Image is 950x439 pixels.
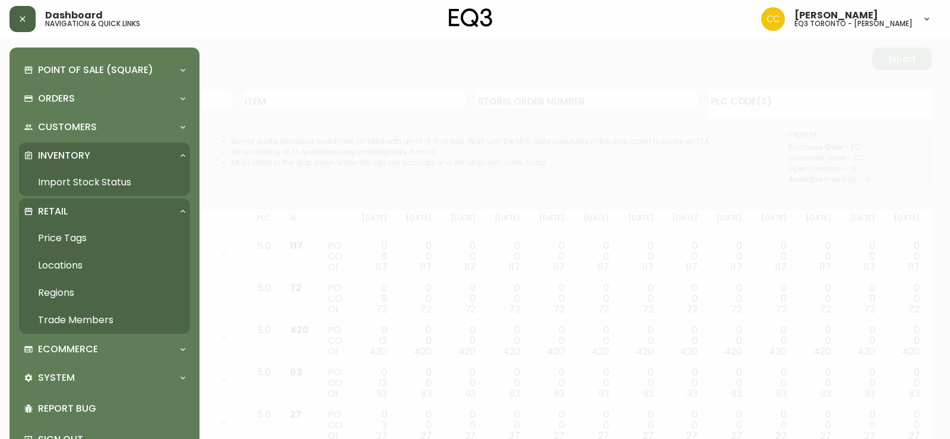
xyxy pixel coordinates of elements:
a: Trade Members [19,307,190,334]
a: Import Stock Status [19,169,190,196]
div: Report Bug [19,393,190,424]
p: Inventory [38,149,90,162]
div: Ecommerce [19,336,190,362]
a: Price Tags [19,225,190,252]
div: Retail [19,198,190,225]
a: Locations [19,252,190,279]
div: Customers [19,114,190,140]
span: [PERSON_NAME] [794,11,878,20]
p: Retail [38,205,68,218]
img: ec7176bad513007d25397993f68ebbfb [761,7,785,31]
p: Ecommerce [38,343,98,356]
div: Inventory [19,143,190,169]
a: Regions [19,279,190,307]
p: System [38,371,75,384]
div: Point of Sale (Square) [19,57,190,83]
p: Orders [38,92,75,105]
h5: eq3 toronto - [PERSON_NAME] [794,20,913,27]
p: Report Bug [38,402,185,415]
h5: navigation & quick links [45,20,140,27]
p: Point of Sale (Square) [38,64,153,77]
span: Dashboard [45,11,103,20]
p: Customers [38,121,97,134]
div: Orders [19,86,190,112]
img: logo [449,8,493,27]
div: System [19,365,190,391]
